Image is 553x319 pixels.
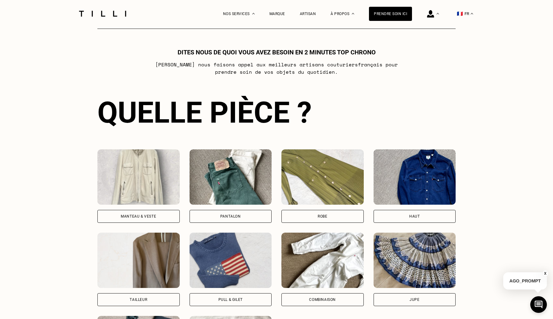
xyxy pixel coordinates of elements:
[374,233,456,288] img: Tilli retouche votre Jupe
[218,298,243,301] div: Pull & gilet
[309,298,336,301] div: Combinaison
[97,233,180,288] img: Tilli retouche votre Tailleur
[427,10,434,18] img: icône connexion
[130,298,147,301] div: Tailleur
[220,215,241,218] div: Pantalon
[121,215,156,218] div: Manteau & Veste
[471,13,473,14] img: menu déroulant
[178,49,376,56] h1: Dites nous de quoi vous avez besoin en 2 minutes top chrono
[318,215,327,218] div: Robe
[409,215,420,218] div: Haut
[503,272,547,289] p: AGO_PROMPT
[155,61,398,76] p: [PERSON_NAME] nous faisons appel aux meilleurs artisans couturiers français pour prendre soin de ...
[97,149,180,205] img: Tilli retouche votre Manteau & Veste
[300,12,316,16] a: Artisan
[269,12,285,16] a: Marque
[457,11,463,17] span: 🇫🇷
[542,270,548,277] button: X
[281,149,364,205] img: Tilli retouche votre Robe
[281,233,364,288] img: Tilli retouche votre Combinaison
[77,11,128,17] img: Logo du service de couturière Tilli
[410,298,419,301] div: Jupe
[352,13,354,14] img: Menu déroulant à propos
[190,233,272,288] img: Tilli retouche votre Pull & gilet
[374,149,456,205] img: Tilli retouche votre Haut
[97,95,456,130] div: Quelle pièce ?
[190,149,272,205] img: Tilli retouche votre Pantalon
[369,7,412,21] a: Prendre soin ici
[437,13,439,14] img: Menu déroulant
[252,13,255,14] img: Menu déroulant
